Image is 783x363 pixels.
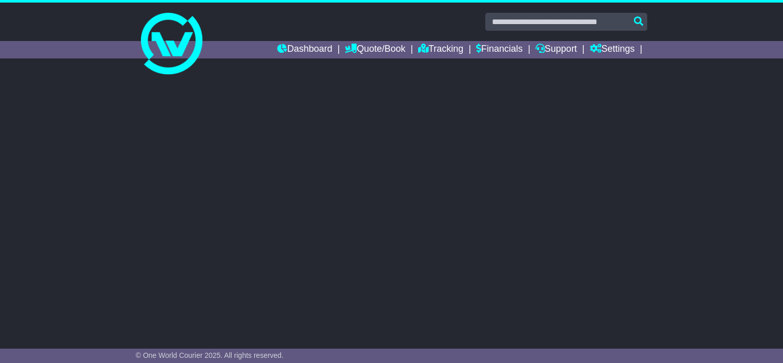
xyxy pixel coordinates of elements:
a: Financials [476,41,523,58]
a: Support [535,41,577,58]
a: Dashboard [277,41,332,58]
span: © One World Courier 2025. All rights reserved. [136,351,284,359]
a: Tracking [418,41,463,58]
a: Quote/Book [345,41,405,58]
a: Settings [590,41,635,58]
